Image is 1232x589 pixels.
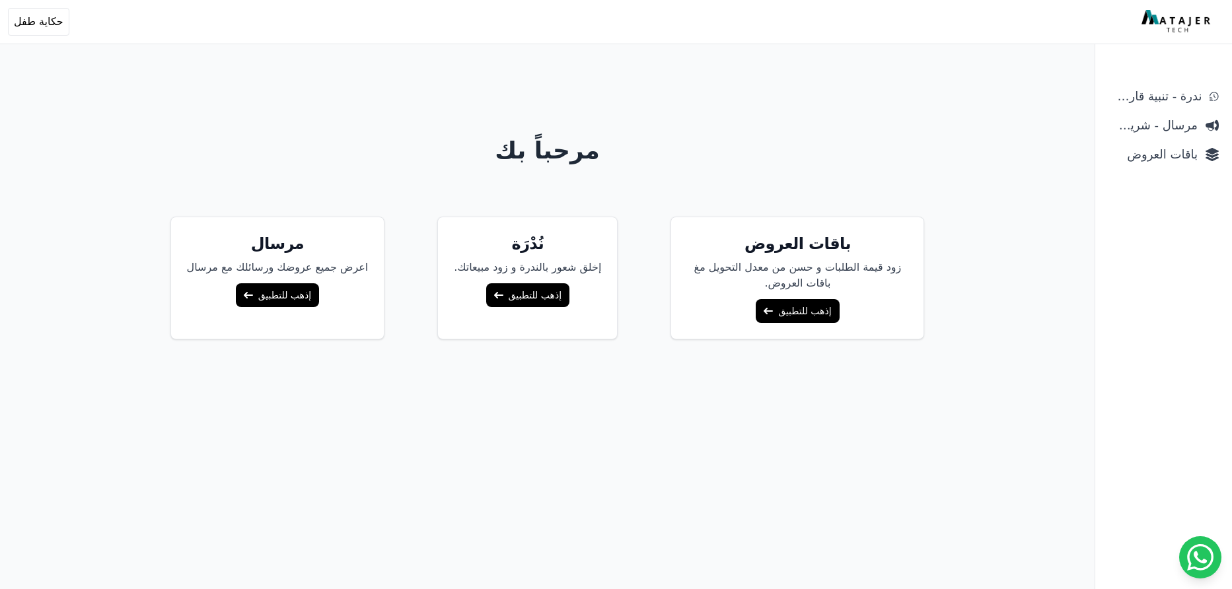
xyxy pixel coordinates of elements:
[486,283,569,307] a: إذهب للتطبيق
[1108,145,1198,164] span: باقات العروض
[187,233,369,254] h5: مرسال
[187,260,369,275] p: اعرض جميع عروضك ورسائلك مع مرسال
[687,260,908,291] p: زود قيمة الطلبات و حسن من معدل التحويل مغ باقات العروض.
[1108,116,1198,135] span: مرسال - شريط دعاية
[8,8,69,36] button: حكاية طفل
[454,233,601,254] h5: نُدْرَة
[756,299,839,323] a: إذهب للتطبيق
[454,260,601,275] p: إخلق شعور بالندرة و زود مبيعاتك.
[687,233,908,254] h5: باقات العروض
[1108,87,1202,106] span: ندرة - تنبية قارب علي النفاذ
[236,283,319,307] a: إذهب للتطبيق
[1141,10,1214,34] img: MatajerTech Logo
[40,137,1055,164] h1: مرحباً بك
[14,14,63,30] span: حكاية طفل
